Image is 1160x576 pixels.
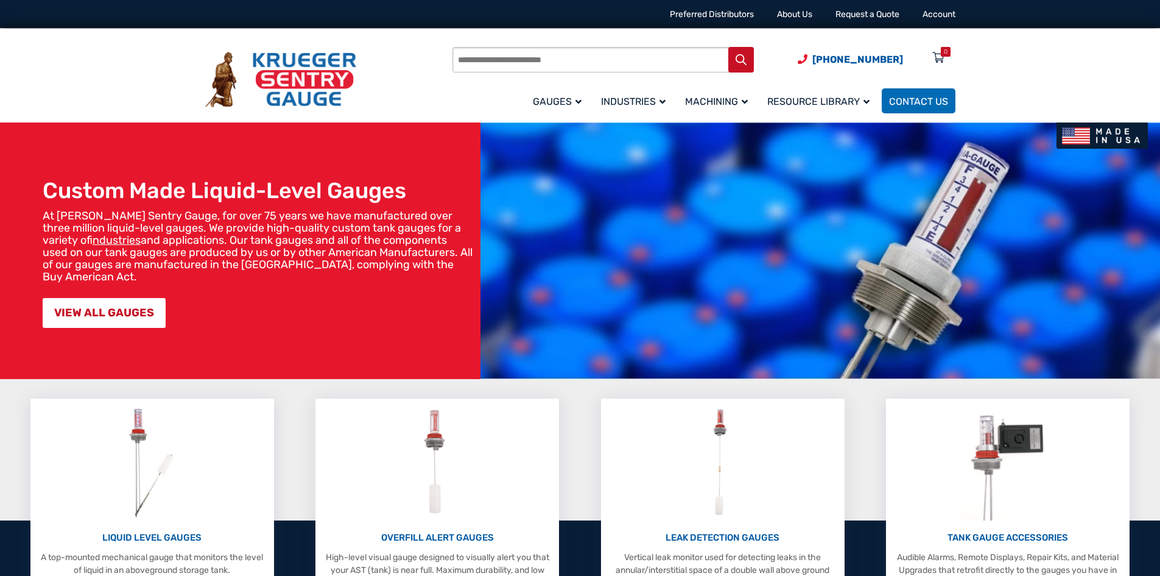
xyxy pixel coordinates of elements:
[889,96,948,107] span: Contact Us
[322,531,553,545] p: OVERFILL ALERT GAUGES
[93,233,141,247] a: industries
[526,87,594,115] a: Gauges
[835,9,899,20] a: Request a Quote
[882,88,955,113] a: Contact Us
[798,52,903,67] a: Phone Number (920) 434-8860
[533,96,582,107] span: Gauges
[601,96,666,107] span: Industries
[760,87,882,115] a: Resource Library
[892,531,1123,545] p: TANK GAUGE ACCESSORIES
[594,87,678,115] a: Industries
[43,177,474,204] h1: Custom Made Liquid-Level Gauges
[678,87,760,115] a: Machining
[923,9,955,20] a: Account
[698,405,747,521] img: Leak Detection Gauges
[777,9,812,20] a: About Us
[480,123,1160,379] img: bg_hero_bannerksentry
[410,405,465,521] img: Overfill Alert Gauges
[1056,123,1148,149] img: Made In USA
[43,298,166,328] a: VIEW ALL GAUGES
[670,9,754,20] a: Preferred Distributors
[43,210,474,283] p: At [PERSON_NAME] Sentry Gauge, for over 75 years we have manufactured over three million liquid-l...
[812,54,903,65] span: [PHONE_NUMBER]
[37,531,268,545] p: LIQUID LEVEL GAUGES
[119,405,184,521] img: Liquid Level Gauges
[944,47,947,57] div: 0
[767,96,870,107] span: Resource Library
[607,531,838,545] p: LEAK DETECTION GAUGES
[685,96,748,107] span: Machining
[205,52,356,108] img: Krueger Sentry Gauge
[959,405,1057,521] img: Tank Gauge Accessories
